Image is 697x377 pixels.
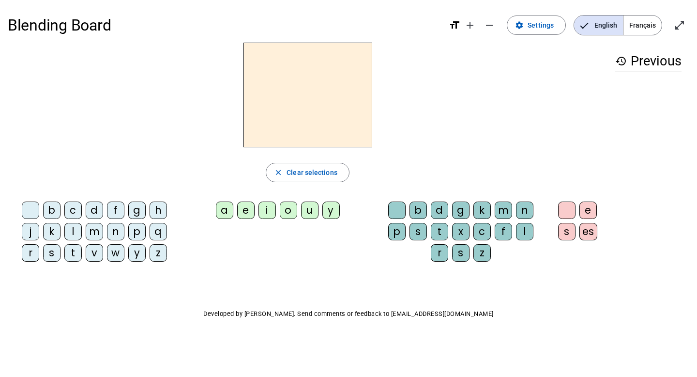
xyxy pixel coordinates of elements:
mat-icon: history [615,55,627,67]
span: Clear selections [287,167,337,178]
mat-icon: open_in_full [674,19,685,31]
p: Developed by [PERSON_NAME]. Send comments or feedback to [EMAIL_ADDRESS][DOMAIN_NAME] [8,308,689,320]
div: g [128,202,146,219]
div: o [280,202,297,219]
h3: Previous [615,50,682,72]
div: b [43,202,61,219]
div: w [107,244,124,262]
div: z [473,244,491,262]
div: es [579,223,597,240]
div: n [516,202,533,219]
div: s [558,223,576,240]
div: r [22,244,39,262]
div: c [64,202,82,219]
button: Enter full screen [670,16,689,35]
div: q [150,223,167,240]
div: y [128,244,146,262]
div: s [43,244,61,262]
div: l [516,223,533,240]
div: k [473,202,491,219]
div: f [495,223,512,240]
span: Settings [528,19,554,31]
div: c [473,223,491,240]
div: y [322,202,340,219]
div: m [86,223,103,240]
div: x [452,223,470,240]
div: m [495,202,512,219]
div: k [43,223,61,240]
div: p [388,223,406,240]
div: t [431,223,448,240]
div: z [150,244,167,262]
mat-icon: settings [515,21,524,30]
mat-icon: close [274,168,283,177]
div: a [216,202,233,219]
div: n [107,223,124,240]
span: English [574,16,623,35]
div: j [22,223,39,240]
h1: Blending Board [8,10,441,41]
div: h [150,202,167,219]
div: d [86,202,103,219]
div: b [409,202,427,219]
mat-button-toggle-group: Language selection [574,15,662,35]
mat-icon: add [464,19,476,31]
div: t [64,244,82,262]
button: Clear selections [266,163,349,182]
div: l [64,223,82,240]
div: v [86,244,103,262]
div: e [237,202,255,219]
div: g [452,202,470,219]
div: p [128,223,146,240]
mat-icon: format_size [449,19,460,31]
span: Français [623,16,662,35]
div: e [579,202,597,219]
button: Increase font size [460,16,480,35]
div: s [452,244,470,262]
div: i [258,202,276,219]
div: u [301,202,318,219]
button: Decrease font size [480,16,499,35]
div: f [107,202,124,219]
button: Settings [507,16,566,35]
div: r [431,244,448,262]
mat-icon: remove [484,19,495,31]
div: s [409,223,427,240]
div: d [431,202,448,219]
